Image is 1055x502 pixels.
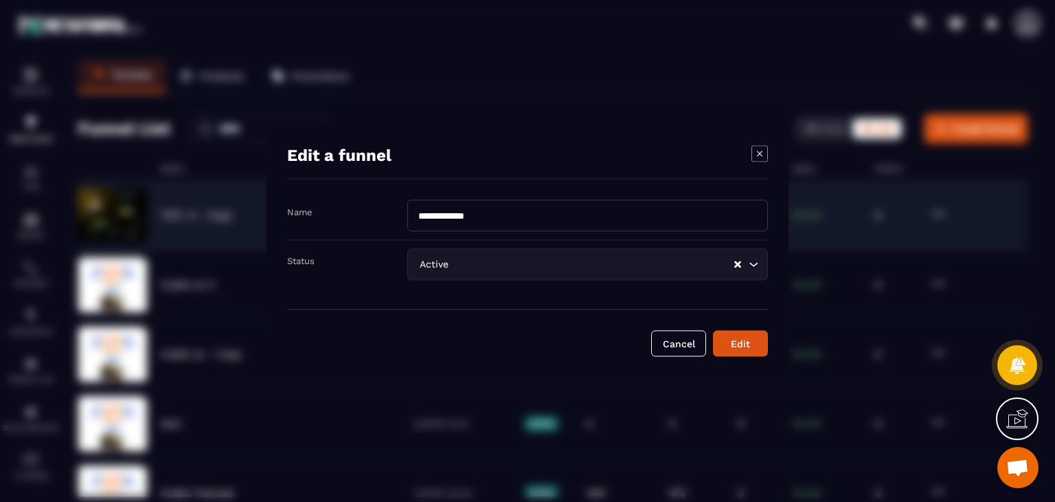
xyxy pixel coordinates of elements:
[651,331,706,357] button: Cancel
[287,256,315,266] label: Status
[722,337,759,351] div: Edit
[287,146,392,165] h4: Edit a funnel
[997,447,1039,488] a: Open chat
[407,249,768,281] div: Search for option
[287,207,313,217] label: Name
[734,259,741,270] button: Clear Selected
[416,257,451,272] span: Active
[713,331,768,357] button: Edit
[451,257,733,272] input: Search for option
